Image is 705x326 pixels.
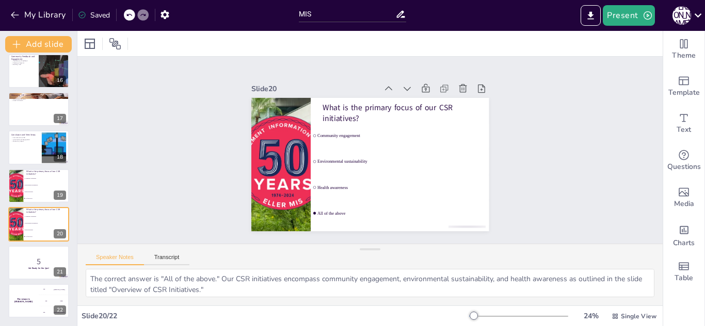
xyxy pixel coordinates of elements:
span: Position [109,38,121,50]
input: Insert title [299,7,395,22]
span: Health awareness [25,229,69,230]
div: Add text boxes [663,105,704,142]
p: Building Trust [11,63,36,65]
span: Environmental sustainability [25,184,69,185]
p: Conclusion and Next Steps [11,133,39,136]
span: Template [668,87,700,98]
div: 16 [8,54,69,88]
div: 17 [54,114,66,123]
p: Importance of Feedback [11,60,36,62]
button: Add slide [5,36,72,53]
button: Speaker Notes [86,254,144,265]
div: 200 [39,295,69,306]
div: Jaap [60,300,62,302]
p: Innovation and Engagement [11,138,39,140]
span: Single View [621,312,656,320]
div: 22 [8,284,69,318]
span: All of the above [292,176,441,265]
p: Measuring CSR Impact [11,94,66,97]
span: Health awareness [25,191,69,192]
button: My Library [8,7,70,23]
span: All of the above [25,198,69,199]
div: Slide 20 / 22 [82,311,469,321]
span: Community engagement [25,178,69,179]
div: Add a table [663,253,704,290]
div: Change the overall theme [663,31,704,68]
div: Saved [78,10,110,20]
p: What is the primary focus of our CSR initiatives? [26,170,66,176]
p: What is the primary focus of our CSR initiatives? [26,208,66,214]
p: Areas for Growth [11,100,66,102]
div: [PERSON_NAME] [672,6,691,25]
div: Layout [82,36,98,52]
div: 18 [54,152,66,162]
div: Add charts and graphs [663,216,704,253]
p: Community Feedback and Engagement [11,55,36,61]
button: Transcript [144,254,190,265]
p: 5 [11,255,66,267]
span: Health awareness [305,154,454,243]
div: Add images, graphics, shapes or video [663,179,704,216]
div: 21 [54,267,66,277]
span: Environmental sustainability [25,223,69,224]
p: Identifying Successes [11,98,66,100]
p: Implementation of Metrics [11,96,66,98]
div: 17 [8,92,69,126]
span: Community engagement [330,109,479,198]
div: 300 [39,307,69,318]
span: All of the above [25,236,69,237]
div: 20 [8,207,69,241]
span: Environmental sustainability [317,132,467,221]
span: Text [677,124,691,135]
p: Tailoring Programs [11,62,36,64]
strong: Get Ready for the Quiz! [28,267,50,269]
div: 16 [54,76,66,85]
div: 18 [8,130,69,164]
div: 19 [54,191,66,200]
div: Slide 20 [296,33,410,105]
button: Present [603,5,654,26]
div: 22 [54,305,66,315]
p: Commitment to CSR [11,136,39,139]
button: Export to PowerPoint [581,5,601,26]
span: Media [674,198,694,210]
span: Theme [672,50,696,61]
p: Measuring Impact [11,140,39,142]
span: Table [675,272,693,284]
span: Community engagement [25,216,69,217]
p: What is the primary focus of our CSR initiatives? [342,84,487,181]
div: 100 [39,284,69,295]
textarea: The correct answer is "All of the above." Our CSR initiatives encompass community engagement, env... [86,269,654,297]
div: 21 [8,246,69,280]
span: Questions [667,161,701,173]
div: 19 [8,169,69,203]
div: Get real-time input from your audience [663,142,704,179]
h4: The winner is [PERSON_NAME] [8,298,39,303]
div: 20 [54,229,66,238]
div: Add ready made slides [663,68,704,105]
span: Charts [673,237,695,249]
div: 24 % [579,311,603,321]
button: [PERSON_NAME] [672,5,691,26]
